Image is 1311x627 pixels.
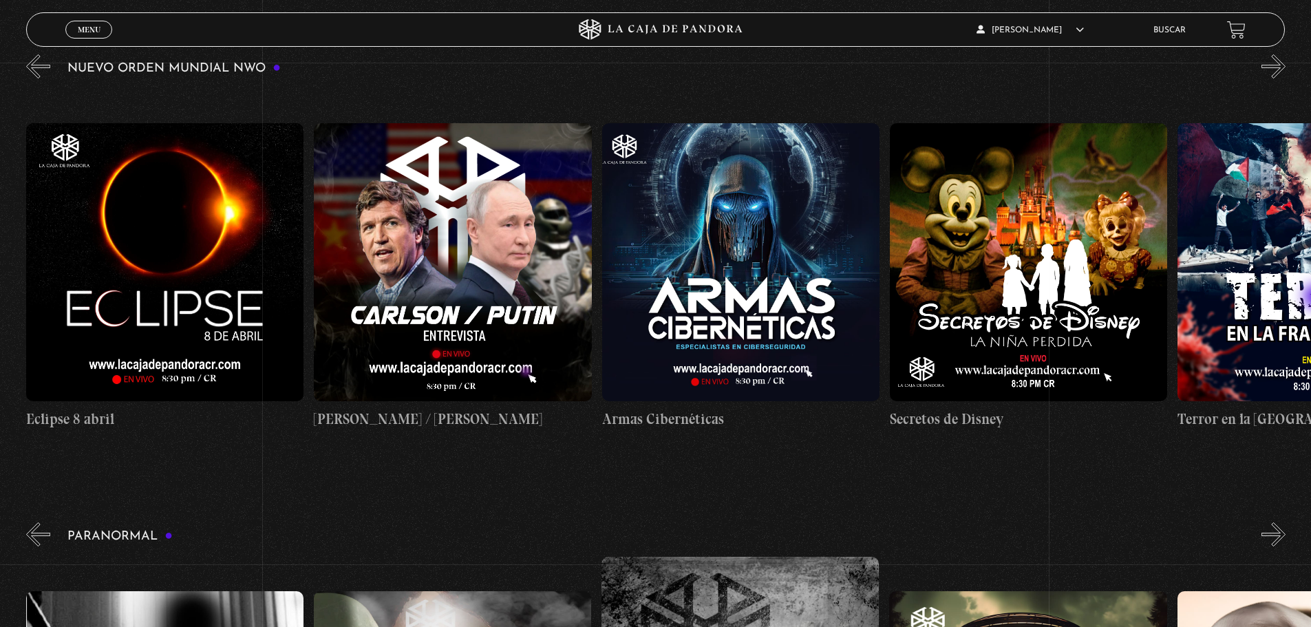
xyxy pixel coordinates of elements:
h3: Paranormal [67,530,173,543]
span: Menu [78,25,100,34]
span: [PERSON_NAME] [977,26,1084,34]
a: [PERSON_NAME] / [PERSON_NAME] [314,89,591,465]
button: Previous [26,522,50,546]
h4: Secretos de Disney [890,408,1167,430]
span: Cerrar [73,37,105,47]
h3: Nuevo Orden Mundial NWO [67,62,281,75]
a: Eclipse 8 abril [26,89,303,465]
a: Buscar [1153,26,1186,34]
a: Armas Cibernéticas [602,89,880,465]
h4: Eclipse 8 abril [26,408,303,430]
button: Previous [26,54,50,78]
button: Next [1261,522,1286,546]
button: Next [1261,54,1286,78]
a: Secretos de Disney [890,89,1167,465]
h4: Armas Cibernéticas [602,408,880,430]
a: View your shopping cart [1227,21,1246,39]
h4: [PERSON_NAME] / [PERSON_NAME] [314,408,591,430]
